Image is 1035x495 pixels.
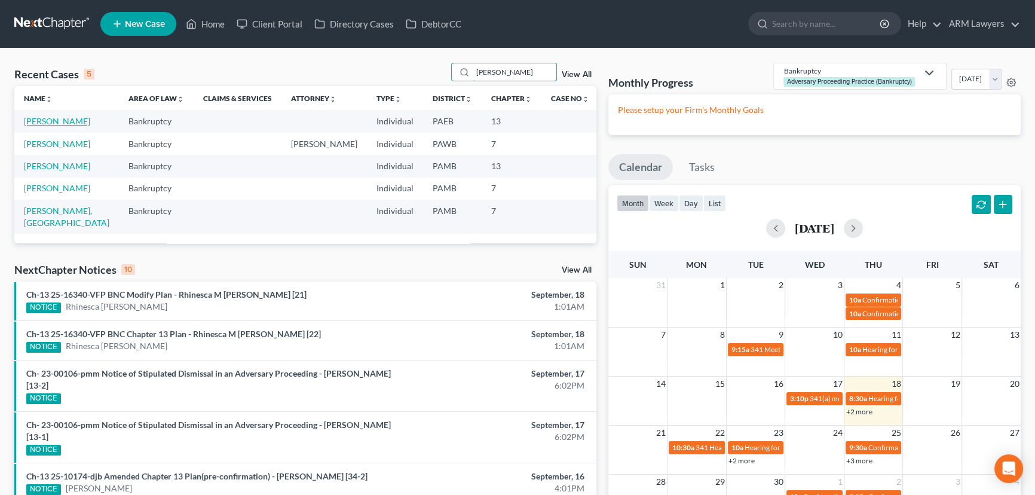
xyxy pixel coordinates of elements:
div: September, 18 [406,328,584,340]
a: Client Portal [231,13,308,35]
td: 7 [482,133,541,155]
button: day [679,195,703,211]
a: [PERSON_NAME] [24,139,90,149]
td: Individual [367,133,423,155]
span: 1 [719,278,726,292]
span: 1 [837,475,844,489]
div: 6:02PM [406,431,584,443]
div: NOTICE [26,302,61,313]
span: 8:30a [849,394,867,403]
span: 7 [660,328,667,342]
span: 10a [731,443,743,452]
i: unfold_more [582,96,589,103]
div: 4:01PM [406,482,584,494]
td: PAWB [423,133,482,155]
div: Recent Cases [14,67,94,81]
a: View All [562,71,592,79]
span: 10a [849,309,861,318]
a: Rhinesca [PERSON_NAME] [66,301,167,313]
span: 31 [655,278,667,292]
a: Help [902,13,942,35]
a: ARM Lawyers [943,13,1020,35]
span: 3:10p [790,394,809,403]
span: 29 [714,475,726,489]
span: Sun [629,259,647,270]
td: PAMB [423,155,482,177]
a: Attorneyunfold_more [291,94,336,103]
span: 341 Meeting [751,345,790,354]
input: Search by name... [473,63,556,81]
span: Hearing for [PERSON_NAME] & [PERSON_NAME] [745,443,901,452]
span: Sat [984,259,999,270]
a: Rhinesca [PERSON_NAME] [66,340,167,352]
a: Case Nounfold_more [551,94,589,103]
span: New Case [125,20,165,29]
a: [PERSON_NAME] [24,183,90,193]
span: 10a [849,295,861,304]
span: 6 [1013,278,1021,292]
a: [PERSON_NAME] [24,116,90,126]
a: Calendar [608,154,673,181]
span: 28 [655,475,667,489]
div: NOTICE [26,484,61,495]
span: 21 [655,426,667,440]
span: 19 [950,377,961,391]
a: Chapterunfold_more [491,94,532,103]
span: 15 [714,377,726,391]
td: 13 [482,110,541,132]
span: 12 [950,328,961,342]
a: [PERSON_NAME], [GEOGRAPHIC_DATA] [24,206,109,228]
button: week [649,195,679,211]
div: September, 17 [406,368,584,380]
span: 8 [719,328,726,342]
span: Fri [926,259,939,270]
span: 3 [837,278,844,292]
div: NOTICE [26,445,61,456]
i: unfold_more [465,96,472,103]
span: 341(a) meeting for [PERSON_NAME] [810,394,925,403]
td: Bankruptcy [119,110,194,132]
a: Ch- 23-00106-pmm Notice of Stipulated Dismissal in an Adversary Proceeding - [PERSON_NAME] [13-1] [26,420,391,442]
td: Bankruptcy [119,155,194,177]
a: Ch-13 25-16340-VFP BNC Chapter 13 Plan - Rhinesca M [PERSON_NAME] [22] [26,329,321,339]
td: Bankruptcy [119,178,194,200]
td: Individual [367,178,423,200]
input: Search by name... [772,13,881,35]
span: 14 [655,377,667,391]
td: 7 [482,178,541,200]
a: Nameunfold_more [24,94,53,103]
span: Confirmation Date for [PERSON_NAME] [862,309,989,318]
i: unfold_more [394,96,402,103]
i: unfold_more [329,96,336,103]
a: View All [562,266,592,274]
span: 2 [895,475,902,489]
a: [PERSON_NAME] [24,161,90,171]
span: Hearing for [PERSON_NAME] [PERSON_NAME] [862,345,1013,354]
div: 1:01AM [406,340,584,352]
span: Confirmation Hearing for [PERSON_NAME] [868,443,1005,452]
span: 23 [773,426,785,440]
div: Bankruptcy [783,66,917,76]
span: Tue [748,259,763,270]
span: 30 [773,475,785,489]
td: 7 [482,200,541,234]
span: 341 Hearing for [PERSON_NAME] [696,443,803,452]
span: 4 [895,278,902,292]
td: Bankruptcy [119,200,194,234]
a: Ch- 23-00106-pmm Notice of Stipulated Dismissal in an Adversary Proceeding - [PERSON_NAME] [13-2] [26,368,391,390]
a: Home [180,13,231,35]
td: [PERSON_NAME] [281,133,367,155]
span: 26 [950,426,961,440]
span: Hearing for Rhinesca [PERSON_NAME] [868,394,991,403]
span: 11 [890,328,902,342]
a: Ch-13 25-16340-VFP BNC Modify Plan - Rhinesca M [PERSON_NAME] [21] [26,289,307,300]
span: 27 [1009,426,1021,440]
span: Thu [865,259,882,270]
span: 5 [954,278,961,292]
a: Ch-13 25-10174-djb Amended Chapter 13 Plan(pre-confirmation) - [PERSON_NAME] [34-2] [26,471,368,481]
a: Area of Lawunfold_more [128,94,184,103]
div: Open Intercom Messenger [994,454,1023,483]
span: 18 [890,377,902,391]
h3: Monthly Progress [608,75,693,90]
a: Tasks [678,154,725,181]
